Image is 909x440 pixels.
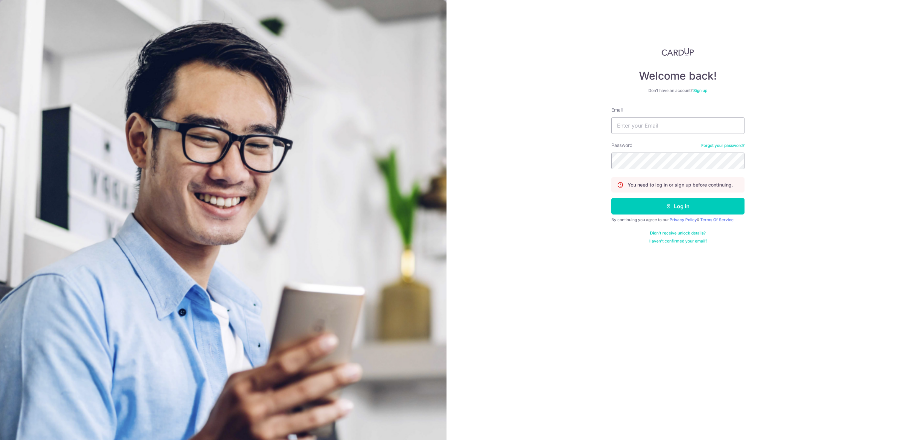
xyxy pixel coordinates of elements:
[693,88,707,93] a: Sign up
[611,69,745,83] h4: Welcome back!
[649,238,707,244] a: Haven't confirmed your email?
[701,143,745,148] a: Forgot your password?
[611,198,745,215] button: Log in
[611,107,623,113] label: Email
[662,48,694,56] img: CardUp Logo
[611,142,633,149] label: Password
[611,217,745,222] div: By continuing you agree to our &
[611,88,745,93] div: Don’t have an account?
[611,117,745,134] input: Enter your Email
[670,217,697,222] a: Privacy Policy
[650,230,706,236] a: Didn't receive unlock details?
[700,217,734,222] a: Terms Of Service
[628,182,733,188] p: You need to log in or sign up before continuing.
